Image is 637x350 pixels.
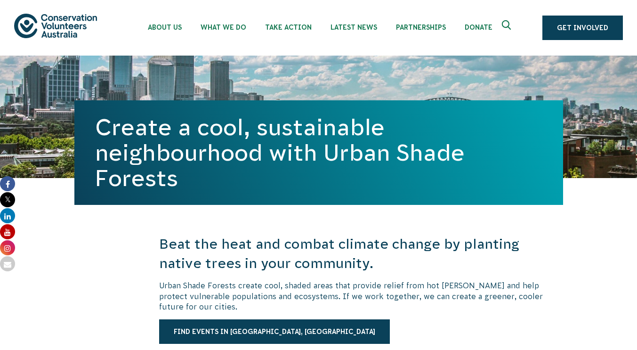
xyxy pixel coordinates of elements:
[159,280,563,312] p: Urban Shade Forests create cool, shaded areas that provide relief from hot [PERSON_NAME] and help...
[159,235,563,273] h3: Beat the heat and combat climate change by planting native trees in your community.
[331,24,377,31] span: Latest News
[95,114,542,191] h1: Create a cool, sustainable neighbourhood with Urban Shade Forests
[201,24,246,31] span: What We Do
[265,24,312,31] span: Take Action
[496,16,519,39] button: Expand search box Close search box
[396,24,446,31] span: Partnerships
[465,24,492,31] span: Donate
[502,20,514,35] span: Expand search box
[148,24,182,31] span: About Us
[542,16,623,40] a: Get Involved
[159,319,390,344] a: Find events in [GEOGRAPHIC_DATA], [GEOGRAPHIC_DATA]
[14,14,97,38] img: logo.svg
